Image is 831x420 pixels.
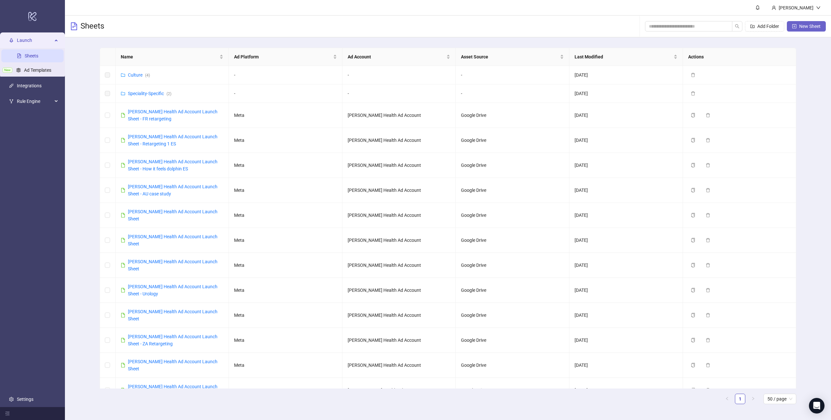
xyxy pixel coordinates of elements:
[229,128,342,153] td: Meta
[691,213,695,217] span: copy
[575,53,672,60] span: Last Modified
[121,338,125,342] span: file
[569,66,683,84] td: [DATE]
[750,24,755,29] span: folder-add
[569,378,683,403] td: [DATE]
[342,353,456,378] td: [PERSON_NAME] Health Ad Account
[342,66,456,84] td: -
[735,394,745,404] a: 1
[121,388,125,392] span: file
[691,138,695,142] span: copy
[229,66,342,84] td: -
[748,394,758,404] button: right
[121,73,125,77] span: folder
[706,288,710,292] span: delete
[776,4,816,11] div: [PERSON_NAME]
[691,388,695,392] span: copy
[17,95,53,108] span: Rule Engine
[569,203,683,228] td: [DATE]
[757,24,779,29] span: Add Folder
[342,203,456,228] td: [PERSON_NAME] Health Ad Account
[121,113,125,117] span: file
[569,228,683,253] td: [DATE]
[456,303,569,328] td: Google Drive
[787,21,826,31] button: New Sheet
[342,153,456,178] td: [PERSON_NAME] Health Ad Account
[725,397,729,401] span: left
[342,253,456,278] td: [PERSON_NAME] Health Ad Account
[342,103,456,128] td: [PERSON_NAME] Health Ad Account
[229,253,342,278] td: Meta
[456,253,569,278] td: Google Drive
[691,263,695,267] span: copy
[128,109,217,121] a: [PERSON_NAME] Health Ad Account Launch Sheet - FR retargeting
[706,188,710,192] span: delete
[342,48,456,66] th: Ad Account
[569,48,683,66] th: Last Modified
[706,363,710,367] span: delete
[342,128,456,153] td: [PERSON_NAME] Health Ad Account
[348,53,445,60] span: Ad Account
[17,397,33,402] a: Settings
[121,163,125,167] span: file
[816,6,821,10] span: down
[229,278,342,303] td: Meta
[691,113,695,117] span: copy
[569,353,683,378] td: [DATE]
[735,24,739,29] span: search
[229,328,342,353] td: Meta
[229,303,342,328] td: Meta
[342,178,456,203] td: [PERSON_NAME] Health Ad Account
[81,21,104,31] h3: Sheets
[229,378,342,403] td: Meta
[121,313,125,317] span: file
[569,278,683,303] td: [DATE]
[706,338,710,342] span: delete
[229,153,342,178] td: Meta
[569,153,683,178] td: [DATE]
[456,66,569,84] td: -
[121,138,125,142] span: file
[167,92,171,96] span: ( 2 )
[456,278,569,303] td: Google Drive
[809,398,825,414] div: Open Intercom Messenger
[456,103,569,128] td: Google Drive
[342,278,456,303] td: [PERSON_NAME] Health Ad Account
[128,91,171,96] a: Speciality-Specific(2)
[456,228,569,253] td: Google Drive
[799,24,821,29] span: New Sheet
[691,313,695,317] span: copy
[342,228,456,253] td: [PERSON_NAME] Health Ad Account
[342,328,456,353] td: [PERSON_NAME] Health Ad Account
[691,363,695,367] span: copy
[772,6,776,10] span: user
[229,84,342,103] td: -
[461,53,559,60] span: Asset Source
[229,103,342,128] td: Meta
[128,184,217,196] a: [PERSON_NAME] Health Ad Account Launch Sheet - AU case study
[456,378,569,403] td: Google Drive
[683,48,797,66] th: Actions
[17,83,42,88] a: Integrations
[121,53,218,60] span: Name
[121,91,125,96] span: folder
[691,188,695,192] span: copy
[9,38,14,43] span: rocket
[456,353,569,378] td: Google Drive
[128,259,217,271] a: [PERSON_NAME] Health Ad Account Launch Sheet
[24,68,51,73] a: Ad Templates
[128,359,217,371] a: [PERSON_NAME] Health Ad Account Launch Sheet
[121,363,125,367] span: file
[128,334,217,346] a: [PERSON_NAME] Health Ad Account Launch Sheet - ZA Retargeting
[706,113,710,117] span: delete
[9,99,14,104] span: fork
[569,84,683,103] td: [DATE]
[691,73,695,77] span: delete
[229,178,342,203] td: Meta
[745,21,784,31] button: Add Folder
[456,178,569,203] td: Google Drive
[128,309,217,321] a: [PERSON_NAME] Health Ad Account Launch Sheet
[128,72,150,78] a: Culture(4)
[763,394,796,404] div: Page Size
